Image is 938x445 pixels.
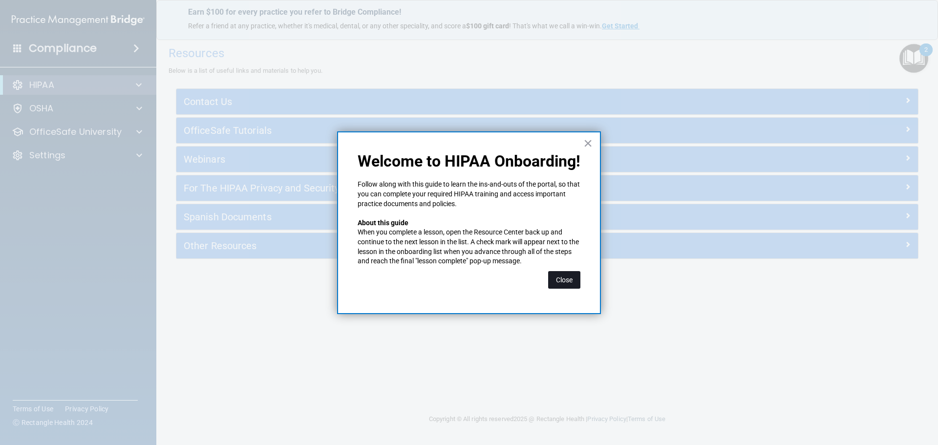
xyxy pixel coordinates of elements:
p: Follow along with this guide to learn the ins-and-outs of the portal, so that you can complete yo... [358,180,580,209]
p: When you complete a lesson, open the Resource Center back up and continue to the next lesson in t... [358,228,580,266]
strong: About this guide [358,219,408,227]
button: Close [583,135,593,151]
p: Welcome to HIPAA Onboarding! [358,152,580,170]
button: Close [548,271,580,289]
